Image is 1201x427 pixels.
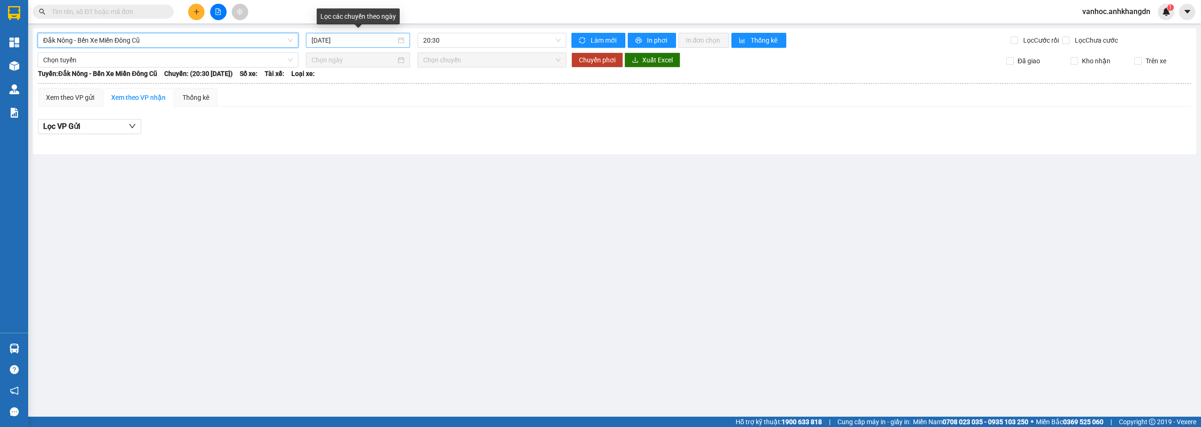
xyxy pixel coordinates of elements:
span: Loại xe: [291,68,315,79]
button: syncLàm mới [571,33,625,48]
img: warehouse-icon [9,61,19,71]
strong: 0369 525 060 [1063,418,1103,426]
span: Lọc Cước rồi [1019,35,1060,45]
button: Chuyển phơi [571,52,623,67]
span: Trên xe [1142,56,1170,66]
span: Kho nhận [1078,56,1114,66]
span: | [1110,417,1112,427]
input: 14/08/2025 [312,35,396,45]
span: question-circle [10,365,19,374]
span: | [829,417,830,427]
span: notification [10,386,19,395]
span: Lọc VP Gửi [43,120,80,132]
button: bar-chartThống kê [731,33,786,48]
span: plus [193,8,200,15]
button: downloadXuất Excel [624,52,680,67]
span: 1 [1169,4,1172,11]
div: Lọc các chuyến theo ngày [317,8,400,24]
div: Xem theo VP nhận [111,92,166,103]
span: copyright [1149,419,1155,425]
span: printer [635,37,643,45]
button: In đơn chọn [678,33,730,48]
div: Xem theo VP gửi [46,92,94,103]
span: Đắk Nông - Bến Xe Miền Đông Cũ [43,33,293,47]
button: file-add [210,4,227,20]
span: Chọn tuyến [43,53,293,67]
span: Miền Nam [913,417,1028,427]
span: In phơi [647,35,669,45]
span: sync [579,37,587,45]
span: Số xe: [240,68,258,79]
span: Chuyến: (20:30 [DATE]) [164,68,233,79]
span: Tài xế: [265,68,284,79]
div: Thống kê [182,92,209,103]
button: Lọc VP Gửi [38,119,141,134]
button: aim [232,4,248,20]
span: Chọn chuyến [423,53,561,67]
input: Tìm tên, số ĐT hoặc mã đơn [52,7,162,17]
span: Làm mới [591,35,618,45]
span: ⚪️ [1031,420,1034,424]
strong: 0708 023 035 - 0935 103 250 [943,418,1028,426]
button: printerIn phơi [628,33,676,48]
span: Lọc Chưa cước [1071,35,1119,45]
span: Hỗ trợ kỹ thuật: [736,417,822,427]
img: solution-icon [9,108,19,118]
input: Chọn ngày [312,55,396,65]
span: Đã giao [1014,56,1044,66]
span: aim [236,8,243,15]
span: vanhoc.anhkhangdn [1075,6,1158,17]
button: caret-down [1179,4,1195,20]
span: caret-down [1183,7,1192,16]
strong: 1900 633 818 [782,418,822,426]
button: plus [188,4,205,20]
span: Cung cấp máy in - giấy in: [837,417,911,427]
img: logo-vxr [8,6,20,20]
sup: 1 [1167,4,1174,11]
span: down [129,122,136,130]
span: Thống kê [751,35,779,45]
span: file-add [215,8,221,15]
span: message [10,407,19,416]
span: Miền Bắc [1036,417,1103,427]
img: warehouse-icon [9,344,19,353]
img: dashboard-icon [9,37,19,47]
b: Tuyến: Đắk Nông - Bến Xe Miền Đông Cũ [38,70,157,77]
img: icon-new-feature [1162,7,1171,16]
span: bar-chart [739,37,747,45]
img: warehouse-icon [9,84,19,94]
span: search [39,8,46,15]
span: 20:30 [423,33,561,47]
